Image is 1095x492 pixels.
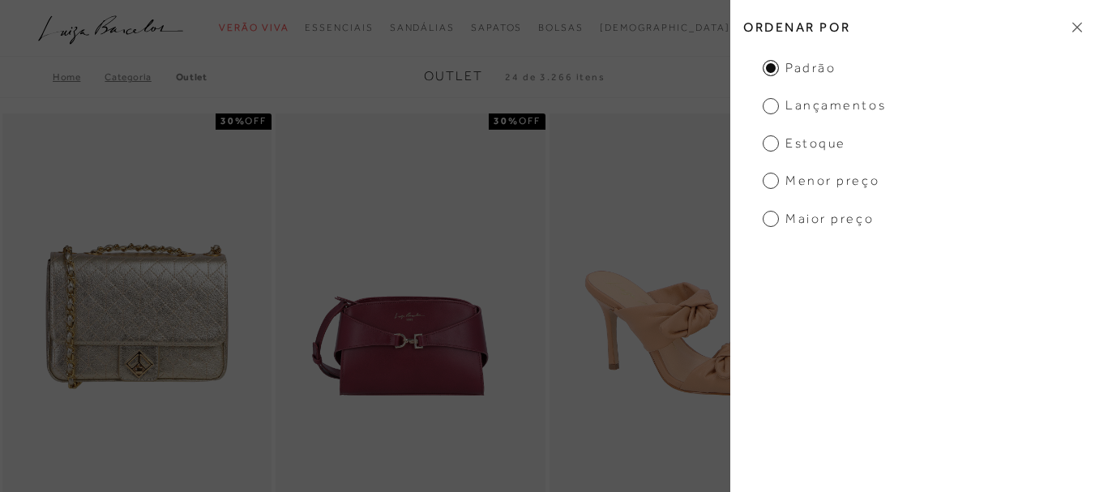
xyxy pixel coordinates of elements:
[730,8,1095,46] h2: Ordenar por
[471,13,522,43] a: categoryNavScreenReaderText
[220,115,246,126] strong: 30%
[105,71,175,83] a: Categoria
[494,115,519,126] strong: 30%
[245,115,267,126] span: OFF
[763,59,836,77] span: Padrão
[538,13,584,43] a: categoryNavScreenReaderText
[519,115,541,126] span: OFF
[471,22,522,33] span: Sapatos
[600,13,730,43] a: noSubCategoriesText
[390,13,455,43] a: categoryNavScreenReaderText
[305,13,373,43] a: categoryNavScreenReaderText
[763,96,886,114] span: Lançamentos
[763,135,846,152] span: Estoque
[390,22,455,33] span: Sandálias
[219,22,289,33] span: Verão Viva
[505,71,605,83] span: 24 de 3.266 itens
[600,22,730,33] span: [DEMOGRAPHIC_DATA]
[763,210,874,228] span: Maior preço
[176,71,207,83] a: Outlet
[305,22,373,33] span: Essenciais
[424,69,483,83] span: Outlet
[219,13,289,43] a: categoryNavScreenReaderText
[763,172,879,190] span: Menor preço
[53,71,105,83] a: Home
[538,22,584,33] span: Bolsas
